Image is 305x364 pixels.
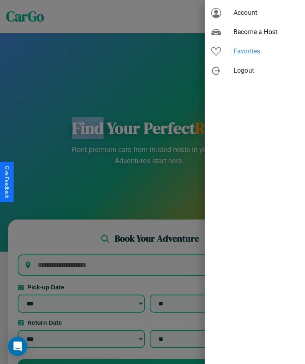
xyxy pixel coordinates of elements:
div: Become a Host [205,22,305,42]
div: Account [205,3,305,22]
span: Logout [234,66,299,75]
div: Give Feedback [4,166,10,198]
div: Favorites [205,42,305,61]
span: Become a Host [234,27,299,37]
div: Logout [205,61,305,80]
div: Open Intercom Messenger [8,337,27,356]
span: Favorites [234,47,299,56]
span: Account [234,8,299,18]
